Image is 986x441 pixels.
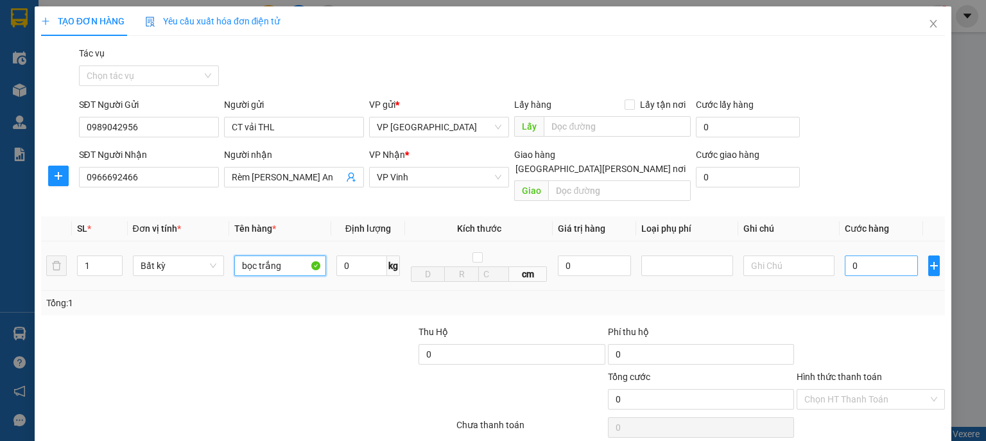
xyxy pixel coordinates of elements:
[387,255,400,276] span: kg
[696,167,800,187] input: Cước giao hàng
[419,327,448,337] span: Thu Hộ
[478,266,509,282] input: C
[369,98,509,112] div: VP gửi
[224,98,364,112] div: Người gửi
[79,148,219,162] div: SĐT Người Nhận
[544,116,691,137] input: Dọc đường
[558,255,631,276] input: 0
[455,418,606,440] div: Chưa thanh toán
[224,148,364,162] div: Người nhận
[743,255,835,276] input: Ghi Chú
[558,223,605,234] span: Giá trị hàng
[696,117,800,137] input: Cước lấy hàng
[514,99,551,110] span: Lấy hàng
[509,266,547,282] span: cm
[377,168,501,187] span: VP Vinh
[696,150,759,160] label: Cước giao hàng
[234,223,276,234] span: Tên hàng
[636,216,738,241] th: Loại phụ phí
[514,180,548,201] span: Giao
[928,255,940,276] button: plus
[377,117,501,137] span: VP Đà Nẵng
[514,116,544,137] span: Lấy
[48,166,69,186] button: plus
[141,256,217,275] span: Bất kỳ
[79,48,105,58] label: Tác vụ
[79,98,219,112] div: SĐT Người Gửi
[369,150,405,160] span: VP Nhận
[234,255,326,276] input: VD: Bàn, Ghế
[635,98,691,112] span: Lấy tận nơi
[41,16,125,26] span: TẠO ĐƠN HÀNG
[915,6,951,42] button: Close
[41,17,50,26] span: plus
[845,223,889,234] span: Cước hàng
[510,162,691,176] span: [GEOGRAPHIC_DATA][PERSON_NAME] nơi
[145,17,155,27] img: icon
[49,171,68,181] span: plus
[608,325,794,344] div: Phí thu hộ
[738,216,840,241] th: Ghi chú
[133,223,181,234] span: Đơn vị tính
[46,296,381,310] div: Tổng: 1
[928,19,938,29] span: close
[457,223,501,234] span: Kích thước
[346,172,356,182] span: user-add
[696,99,754,110] label: Cước lấy hàng
[608,372,650,382] span: Tổng cước
[797,372,882,382] label: Hình thức thanh toán
[345,223,391,234] span: Định lượng
[514,150,555,160] span: Giao hàng
[548,180,691,201] input: Dọc đường
[444,266,479,282] input: R
[411,266,445,282] input: D
[929,261,939,271] span: plus
[145,16,281,26] span: Yêu cầu xuất hóa đơn điện tử
[46,255,67,276] button: delete
[77,223,87,234] span: SL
